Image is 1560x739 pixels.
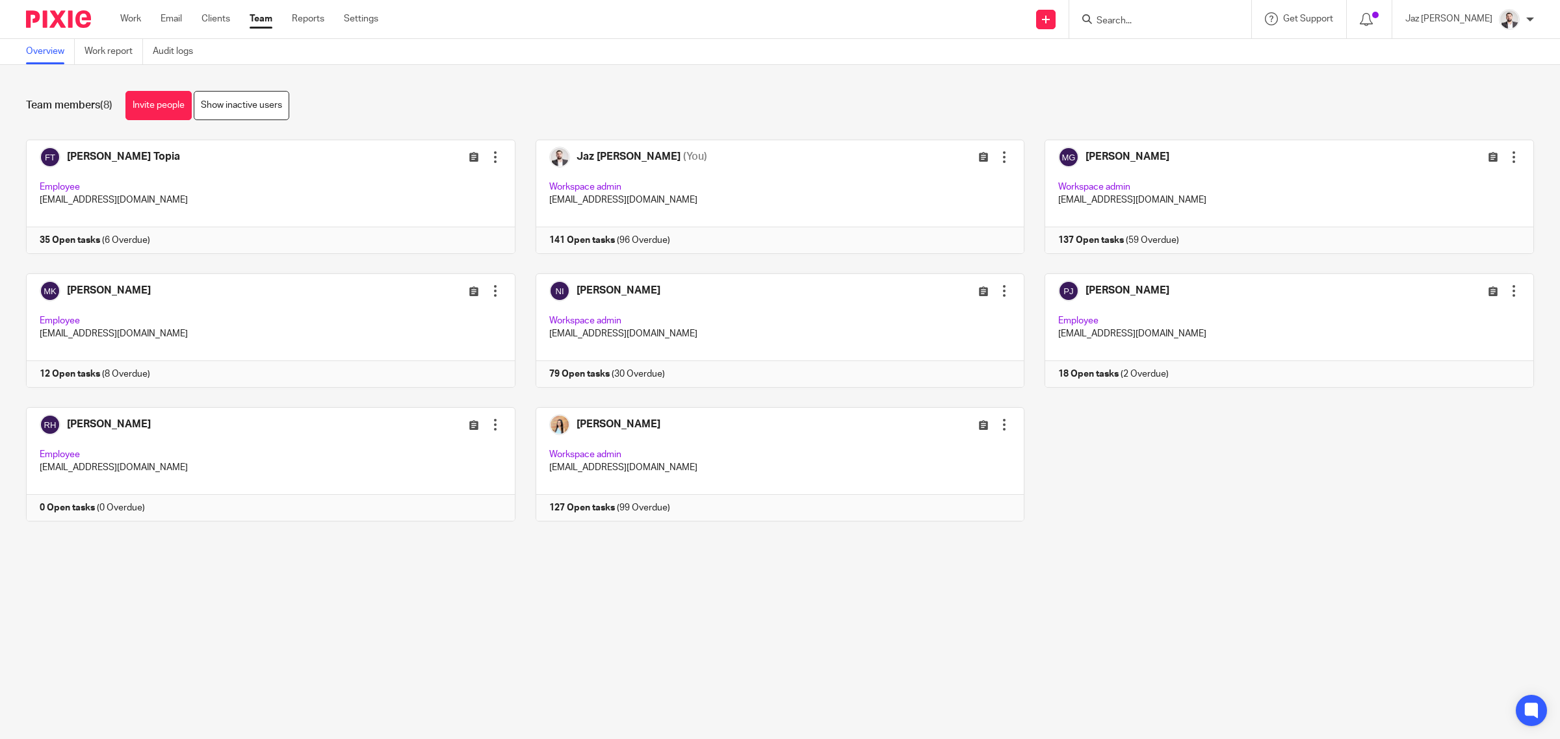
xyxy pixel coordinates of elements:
a: Show inactive users [194,91,289,120]
a: Work [120,12,141,25]
span: Get Support [1283,14,1333,23]
a: Clients [201,12,230,25]
h1: Team members [26,99,112,112]
span: (8) [100,100,112,110]
a: Work report [84,39,143,64]
a: Reports [292,12,324,25]
img: Pixie [26,10,91,28]
input: Search [1095,16,1212,27]
a: Settings [344,12,378,25]
a: Email [161,12,182,25]
a: Audit logs [153,39,203,64]
a: Invite people [125,91,192,120]
a: Overview [26,39,75,64]
img: 48292-0008-compressed%20square.jpg [1499,9,1520,30]
a: Team [250,12,272,25]
p: Jaz [PERSON_NAME] [1405,12,1492,25]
